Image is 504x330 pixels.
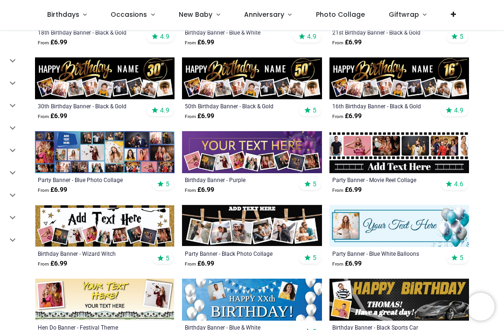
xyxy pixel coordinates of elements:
iframe: Brevo live chat [467,293,495,321]
span: From [38,114,49,119]
a: Birthday Banner - Wizard Witch [38,250,145,257]
strong: £ 6.99 [332,259,362,268]
span: New Baby [179,10,212,19]
a: 30th Birthday Banner - Black & Gold [38,102,145,110]
img: Personalised Party Banner - Black Photo Collage - 6 Photo Upload [182,205,322,247]
span: 5 [313,253,316,262]
a: Party Banner - Blue Photo Collage [38,176,145,183]
span: 5 [313,180,316,188]
a: Party Banner - Black Photo Collage [185,250,292,257]
strong: £ 6.99 [38,38,67,47]
a: 18th Birthday Banner - Black & Gold [38,28,145,36]
span: From [185,188,196,193]
span: 4.9 [307,32,316,41]
span: 4.6 [454,180,463,188]
span: 4.9 [454,106,463,114]
strong: £ 6.99 [332,38,362,47]
a: 50th Birthday Banner - Black & Gold [185,102,292,110]
img: Personalised Party Banner - Blue White Balloons - Custom Text 1 Photo Upload [329,205,469,247]
strong: £ 6.99 [185,38,214,47]
a: Party Banner - Blue White Balloons [332,250,440,257]
span: Birthdays [47,10,79,19]
span: From [332,114,343,119]
img: Personalised Happy Birthday Banner - Black Sports Car - Custom Name & 2 Photo Upload [329,279,469,321]
strong: £ 6.99 [185,112,214,121]
strong: £ 6.99 [38,259,67,268]
a: 16th Birthday Banner - Black & Gold [332,102,440,110]
span: 4.9 [160,32,169,41]
a: Birthday Banner - Blue & White [185,28,292,36]
img: Personalised Happy 16th Birthday Banner - Black & Gold - Custom Name & 9 Photo Upload [329,57,469,99]
img: Personalised Hen Do Banner - Festival Theme - Custom Text & 2 Photo Upload [35,279,175,321]
span: 4.9 [160,106,169,114]
strong: £ 6.99 [185,185,214,195]
img: Personalised Happy 50th Birthday Banner - Black & Gold - Custom Name & 9 Photo Upload [182,57,322,99]
span: 5 [166,180,169,188]
span: Giftwrap [389,10,419,19]
strong: £ 6.99 [332,185,362,195]
span: Photo Collage [316,10,365,19]
a: 21st Birthday Banner - Black & Gold [332,28,440,36]
span: 5 [460,32,463,41]
span: Occasions [111,10,147,19]
img: Personalised Party Banner - Blue Photo Collage - Custom Text & 25 Photo upload [35,131,175,173]
span: From [38,188,49,193]
span: From [185,114,196,119]
span: From [332,261,343,267]
span: Anniversary [244,10,284,19]
strong: £ 6.99 [38,112,67,121]
span: From [185,261,196,267]
a: Birthday Banner - Purple [185,176,292,183]
strong: £ 6.99 [185,259,214,268]
strong: £ 6.99 [38,185,67,195]
span: From [332,188,343,193]
img: Personalised Happy Birthday Banner - Wizard Witch - 9 Photo Upload [35,205,175,247]
a: Party Banner - Movie Reel Collage [332,176,440,183]
span: From [38,40,49,45]
img: Personalised Happy 30th Birthday Banner - Black & Gold - Custom Name & 9 Photo Upload [35,57,175,99]
img: Personalised Happy Birthday Banner - Purple - 9 Photo Upload [182,131,322,173]
span: From [332,40,343,45]
img: Personalised Happy Birthday Banner - Blue & White - Custom Age & 2 Photo Upload [182,279,322,321]
strong: £ 6.99 [332,112,362,121]
span: 5 [460,253,463,262]
span: From [38,261,49,267]
span: 5 [313,106,316,114]
span: From [185,40,196,45]
img: Personalised Party Banner - Movie Reel Collage - 6 Photo Upload [329,131,469,173]
span: 5 [166,254,169,262]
